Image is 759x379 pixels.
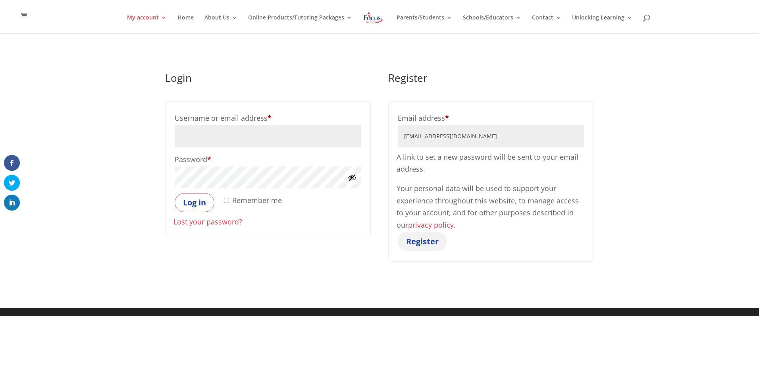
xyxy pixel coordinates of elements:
[165,73,371,87] h2: Login
[224,198,229,203] input: Remember me
[572,15,632,33] a: Unlocking Learning
[175,152,361,166] label: Password
[397,151,586,182] p: A link to set a new password will be sent to your email address.
[173,217,242,226] a: Lost your password?
[175,111,361,125] label: Username or email address
[363,11,383,25] img: Focus on Learning
[398,111,584,125] label: Email address
[532,15,561,33] a: Contact
[127,15,167,33] a: My account
[397,15,452,33] a: Parents/Students
[397,182,586,231] p: Your personal data will be used to support your experience throughout this website, to manage acc...
[248,15,352,33] a: Online Products/Tutoring Packages
[204,15,237,33] a: About Us
[175,193,214,212] button: Log in
[348,173,356,182] button: Show password
[398,232,447,251] button: Register
[463,15,521,33] a: Schools/Educators
[388,73,594,87] h2: Register
[177,15,194,33] a: Home
[408,220,454,230] a: privacy policy
[232,195,282,205] span: Remember me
